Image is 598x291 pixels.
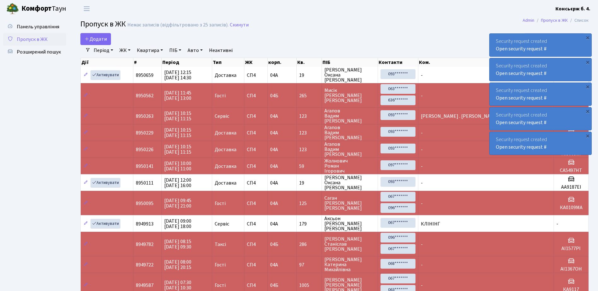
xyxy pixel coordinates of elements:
span: Таун [21,3,66,14]
span: Пропуск в ЖК [17,36,48,43]
span: Гості [215,201,226,206]
span: 8949587 [136,282,154,289]
span: Саган [PERSON_NAME] [PERSON_NAME] [324,196,375,211]
span: Додати [84,36,107,43]
span: Таксі [215,242,226,247]
span: [PERSON_NAME] Оксана [PERSON_NAME] [324,175,375,190]
h5: АІ1577РІ [556,246,586,252]
span: 286 [299,242,319,247]
a: Розширений пошук [3,46,66,58]
th: Контакти [378,58,418,67]
div: Security request created [490,83,591,106]
span: 123 [299,130,319,135]
a: Неактивні [206,45,235,56]
span: 59 [299,164,319,169]
span: 8950263 [136,113,154,120]
span: [DATE] 09:00 [DATE] 18:00 [164,218,191,230]
span: 04А [270,220,278,227]
th: Ком. [418,58,554,67]
span: 123 [299,147,319,152]
a: Скинути [230,22,249,28]
span: СП4 [247,283,265,288]
span: [DATE] 10:00 [DATE] 11:00 [164,160,191,172]
span: Сервіс [215,114,229,119]
span: [DATE] 11:45 [DATE] 13:00 [164,89,191,102]
span: - [421,146,423,153]
span: Жолнович Роман Ігорович [324,158,375,174]
span: Сервіс [215,221,229,226]
img: logo.png [6,3,19,15]
span: Доставка [215,130,236,135]
h5: СА5497НТ [556,168,586,174]
span: СП4 [247,201,265,206]
a: Додати [80,33,111,45]
span: [DATE] 10:15 [DATE] 11:15 [164,127,191,139]
span: [DATE] 08:15 [DATE] 09:30 [164,238,191,250]
span: 8950226 [136,146,154,153]
th: корп. [268,58,297,67]
div: × [584,59,591,65]
span: 8949782 [136,241,154,248]
th: Дії [81,58,133,67]
span: Гості [215,283,226,288]
a: Open security request # [496,45,547,52]
span: - [421,200,423,207]
span: 123 [299,114,319,119]
span: КЛІНІНГ [421,220,440,227]
b: Комфорт [21,3,52,14]
span: Агапов Вадим [PERSON_NAME] [324,125,375,140]
span: 04А [270,200,278,207]
span: Пропуск в ЖК [80,19,126,30]
th: ПІБ [322,58,378,67]
span: Доставка [215,180,236,185]
a: Open security request # [496,70,547,77]
span: [PERSON_NAME] . [PERSON_NAME] . Безп'ятін . Скрипка . [421,113,546,120]
div: Немає записів (відфільтровано з 25 записів). [127,22,229,28]
span: Агапов Вадим [PERSON_NAME] [324,108,375,123]
span: СП4 [247,221,265,226]
span: [PERSON_NAME] Оксана [PERSON_NAME] [324,67,375,83]
span: - [421,92,423,99]
span: СП4 [247,242,265,247]
span: - [421,261,423,268]
a: Активувати [90,219,120,229]
span: 19 [299,180,319,185]
span: - [421,163,423,170]
span: 125 [299,201,319,206]
span: Гості [215,93,226,98]
th: Кв. [297,58,322,67]
span: 8949913 [136,220,154,227]
span: СП4 [247,180,265,185]
span: [DATE] 12:00 [DATE] 16:00 [164,177,191,189]
span: [DATE] 10:15 [DATE] 11:15 [164,143,191,156]
span: 265 [299,93,319,98]
div: × [584,34,591,41]
div: Security request created [490,34,591,56]
div: × [584,108,591,114]
a: Період [91,45,116,56]
th: Період [162,58,212,67]
a: Open security request # [496,94,547,101]
span: 179 [299,221,319,226]
a: Open security request # [496,144,547,151]
span: 8950562 [136,92,154,99]
span: - [421,180,423,186]
span: СП4 [247,114,265,119]
span: Мисік [PERSON_NAME] [PERSON_NAME] [324,88,375,103]
span: [DATE] 10:15 [DATE] 11:15 [164,110,191,122]
span: 04Б [270,92,278,99]
span: 97 [299,262,319,267]
span: СП4 [247,147,265,152]
a: Квартира [134,45,165,56]
span: 04Б [270,282,278,289]
span: 04А [270,129,278,136]
h5: АА9187ЕІ [556,184,586,190]
a: Авто [185,45,205,56]
a: Пропуск в ЖК [3,33,66,46]
span: 04А [270,261,278,268]
div: Security request created [490,107,591,130]
span: 8950659 [136,72,154,79]
h5: АІ9005ІХ [556,151,586,157]
h5: АІ1367ОН [556,266,586,272]
a: Консьєрж б. 4. [555,5,590,13]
